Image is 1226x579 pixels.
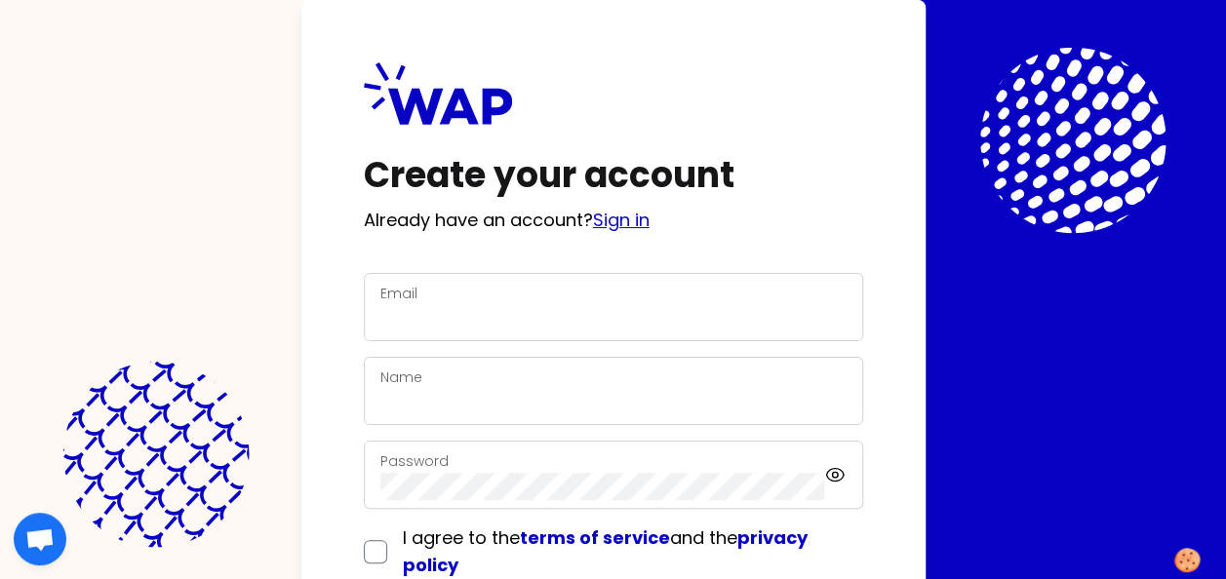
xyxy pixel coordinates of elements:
[520,525,670,550] a: terms of service
[403,525,808,577] a: privacy policy
[364,156,863,195] h1: Create your account
[380,284,417,303] label: Email
[14,513,66,565] div: Open chat
[364,207,863,234] p: Already have an account?
[380,367,422,387] label: Name
[380,451,449,471] label: Password
[403,525,808,577] span: I agree to the and the
[593,208,650,232] a: Sign in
